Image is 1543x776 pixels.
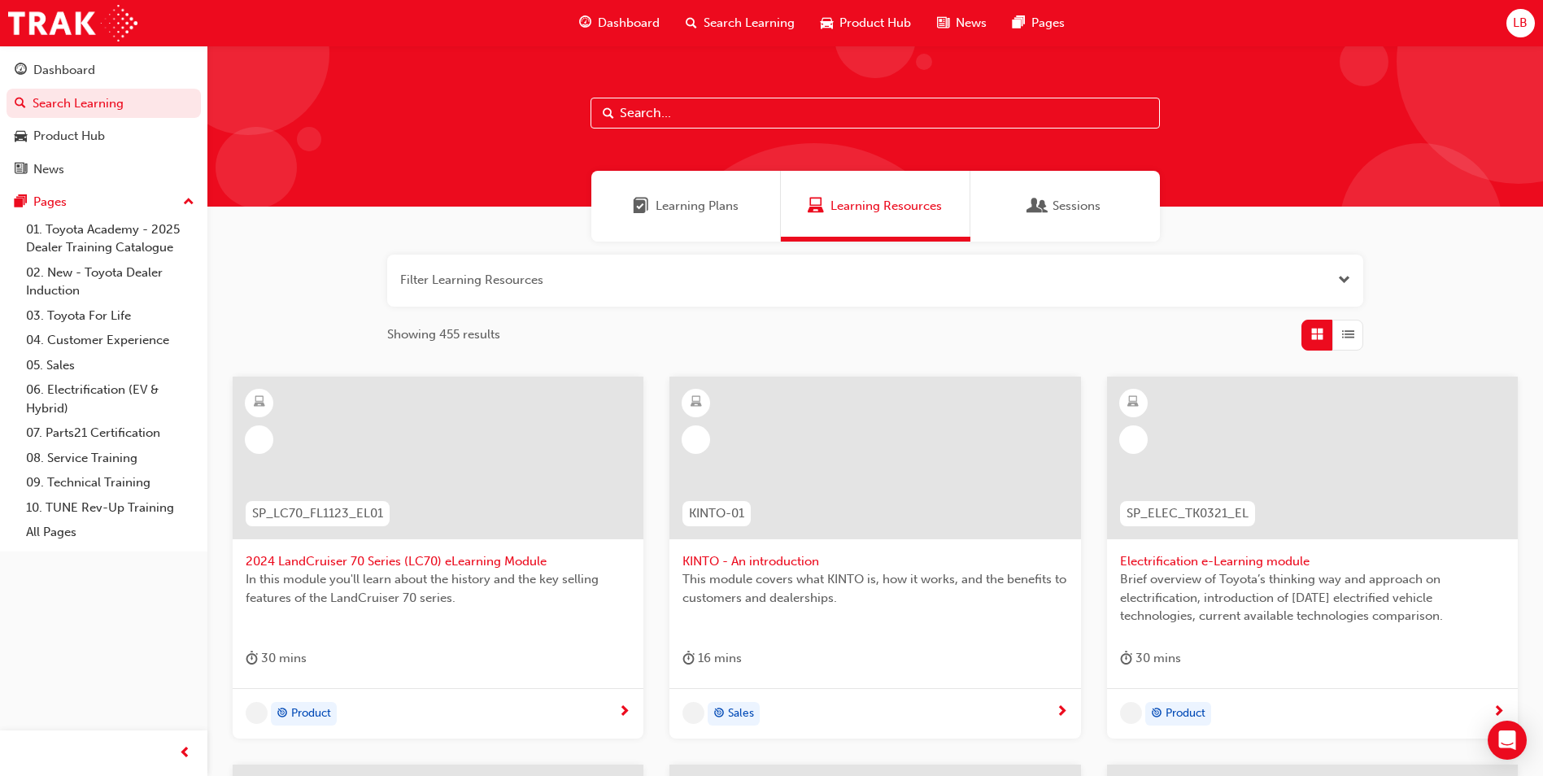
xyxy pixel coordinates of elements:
[1506,9,1535,37] button: LB
[937,13,949,33] span: news-icon
[781,171,970,242] a: Learning ResourcesLearning Resources
[7,155,201,185] a: News
[970,171,1160,242] a: SessionsSessions
[924,7,1000,40] a: news-iconNews
[1120,570,1505,626] span: Brief overview of Toyota’s thinking way and approach on electrification, introduction of [DATE] e...
[682,648,742,669] div: 16 mins
[15,195,27,210] span: pages-icon
[704,14,795,33] span: Search Learning
[1120,552,1505,571] span: Electrification e-Learning module
[7,89,201,119] a: Search Learning
[728,704,754,723] span: Sales
[7,187,201,217] button: Pages
[7,55,201,85] a: Dashboard
[808,197,824,216] span: Learning Resources
[1311,325,1323,344] span: Grid
[246,552,630,571] span: 2024 LandCruiser 70 Series (LC70) eLearning Module
[618,705,630,720] span: next-icon
[591,171,781,242] a: Learning PlansLearning Plans
[566,7,673,40] a: guage-iconDashboard
[33,160,64,179] div: News
[689,504,744,523] span: KINTO-01
[1000,7,1078,40] a: pages-iconPages
[682,552,1067,571] span: KINTO - An introduction
[15,63,27,78] span: guage-icon
[20,470,201,495] a: 09. Technical Training
[1120,648,1181,669] div: 30 mins
[291,704,331,723] span: Product
[8,5,137,41] img: Trak
[956,14,987,33] span: News
[1151,704,1162,725] span: target-icon
[7,52,201,187] button: DashboardSearch LearningProduct HubNews
[1493,705,1505,720] span: next-icon
[808,7,924,40] a: car-iconProduct Hub
[20,446,201,471] a: 08. Service Training
[246,570,630,607] span: In this module you'll learn about the history and the key selling features of the LandCruiser 70 ...
[686,13,697,33] span: search-icon
[682,570,1067,607] span: This module covers what KINTO is, how it works, and the benefits to customers and dealerships.
[1031,14,1065,33] span: Pages
[179,743,191,764] span: prev-icon
[254,392,265,413] span: learningResourceType_ELEARNING-icon
[669,377,1080,739] a: KINTO-01KINTO - An introductionThis module covers what KINTO is, how it works, and the benefits t...
[246,702,268,724] span: undefined-icon
[20,495,201,521] a: 10. TUNE Rev-Up Training
[673,7,808,40] a: search-iconSearch Learning
[277,704,288,725] span: target-icon
[1120,648,1132,669] span: duration-icon
[20,377,201,421] a: 06. Electrification (EV & Hybrid)
[20,217,201,260] a: 01. Toyota Academy - 2025 Dealer Training Catalogue
[821,13,833,33] span: car-icon
[20,303,201,329] a: 03. Toyota For Life
[33,127,105,146] div: Product Hub
[1127,504,1249,523] span: SP_ELEC_TK0321_EL
[691,392,702,413] span: learningResourceType_ELEARNING-icon
[830,197,942,216] span: Learning Resources
[183,192,194,213] span: up-icon
[1338,271,1350,290] button: Open the filter
[15,97,26,111] span: search-icon
[20,328,201,353] a: 04. Customer Experience
[20,353,201,378] a: 05. Sales
[20,421,201,446] a: 07. Parts21 Certification
[656,197,739,216] span: Learning Plans
[1166,704,1205,723] span: Product
[839,14,911,33] span: Product Hub
[1342,325,1354,344] span: List
[1053,197,1101,216] span: Sessions
[15,163,27,177] span: news-icon
[1127,392,1139,413] span: learningResourceType_ELEARNING-icon
[1120,702,1142,724] span: undefined-icon
[20,520,201,545] a: All Pages
[15,129,27,144] span: car-icon
[233,377,643,739] a: SP_LC70_FL1123_EL012024 LandCruiser 70 Series (LC70) eLearning ModuleIn this module you'll learn ...
[252,504,383,523] span: SP_LC70_FL1123_EL01
[1030,197,1046,216] span: Sessions
[246,648,258,669] span: duration-icon
[1107,377,1518,739] a: SP_ELEC_TK0321_ELElectrification e-Learning moduleBrief overview of Toyota’s thinking way and app...
[633,197,649,216] span: Learning Plans
[579,13,591,33] span: guage-icon
[1513,14,1528,33] span: LB
[1013,13,1025,33] span: pages-icon
[246,648,307,669] div: 30 mins
[603,104,614,123] span: Search
[682,648,695,669] span: duration-icon
[7,121,201,151] a: Product Hub
[713,704,725,725] span: target-icon
[598,14,660,33] span: Dashboard
[33,193,67,211] div: Pages
[591,98,1160,129] input: Search...
[1488,721,1527,760] div: Open Intercom Messenger
[682,702,704,724] span: undefined-icon
[33,61,95,80] div: Dashboard
[1056,705,1068,720] span: next-icon
[387,325,500,344] span: Showing 455 results
[20,260,201,303] a: 02. New - Toyota Dealer Induction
